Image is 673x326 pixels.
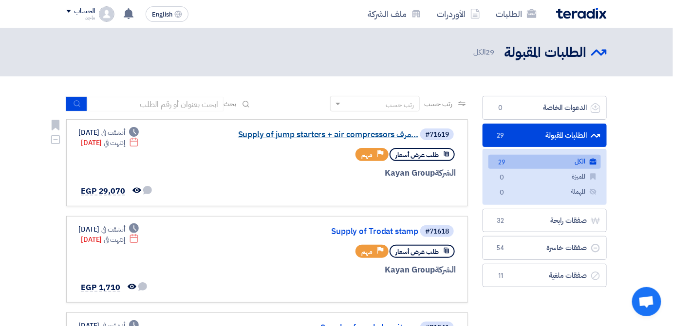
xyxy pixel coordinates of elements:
span: EGP 29,070 [81,185,125,197]
a: Supply of jump starters + air compressors مرف... [224,130,418,139]
button: English [146,6,188,22]
a: الطلبات [488,2,544,25]
span: الشركة [435,167,456,179]
a: المهملة [488,185,601,199]
img: profile_test.png [99,6,114,22]
span: English [152,11,172,18]
a: Supply of Trodat stamp [224,227,418,236]
span: طلب عرض أسعار [395,150,439,160]
div: #71619 [425,131,449,138]
a: المميزة [488,170,601,184]
span: 29 [496,158,508,168]
span: مهم [361,150,373,160]
span: إنتهت في [104,138,125,148]
div: ماجد [66,15,95,20]
a: صفقات ملغية11 [483,264,607,288]
div: [DATE] [78,224,139,235]
span: 0 [496,188,508,198]
span: رتب حسب [425,99,452,109]
span: أنشئت في [101,127,125,138]
span: 0 [495,103,506,113]
span: EGP 1,710 [81,282,120,293]
span: 54 [495,243,506,253]
span: إنتهت في [104,235,125,245]
a: صفقات خاسرة54 [483,236,607,260]
div: Kayan Group [222,167,456,180]
span: الكل [474,47,496,58]
span: 32 [495,216,506,226]
div: [DATE] [78,127,139,138]
span: بحث [224,99,236,109]
div: Open chat [632,287,661,316]
input: ابحث بعنوان أو رقم الطلب [87,97,224,111]
a: الكل [488,155,601,169]
span: 29 [486,47,494,57]
span: الشركة [435,264,456,276]
div: [DATE] [81,235,139,245]
a: صفقات رابحة32 [483,209,607,233]
span: 0 [496,173,508,183]
div: [DATE] [81,138,139,148]
span: مهم [361,247,373,256]
a: الطلبات المقبولة29 [483,124,607,147]
span: 29 [495,131,506,141]
a: الأوردرات [429,2,488,25]
span: أنشئت في [101,224,125,235]
div: رتب حسب [386,100,414,110]
img: Teradix logo [556,8,607,19]
div: Kayan Group [222,264,456,276]
span: طلب عرض أسعار [395,247,439,256]
a: الدعوات الخاصة0 [483,96,607,120]
a: ملف الشركة [360,2,429,25]
h2: الطلبات المقبولة [504,43,586,62]
span: 11 [495,271,506,281]
div: الحساب [74,7,95,16]
div: #71618 [425,228,449,235]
